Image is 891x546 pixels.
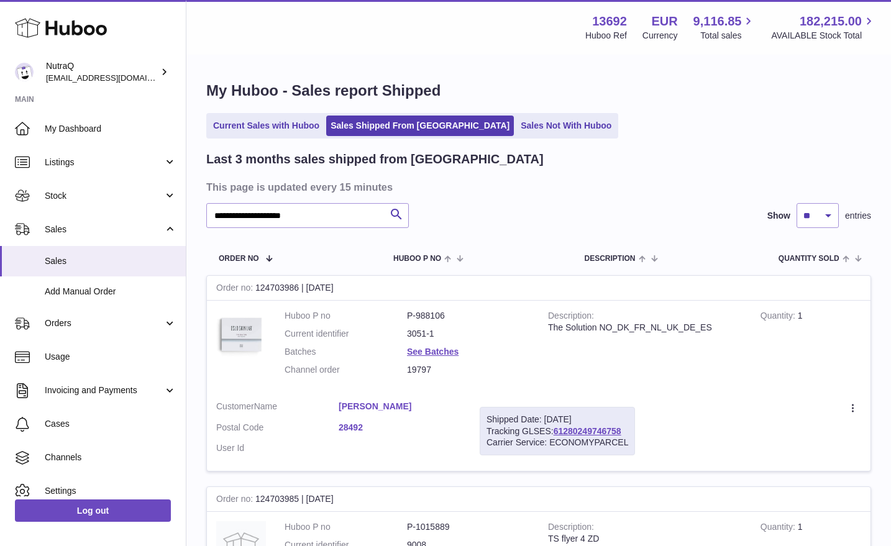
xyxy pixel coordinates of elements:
[206,151,544,168] h2: Last 3 months sales shipped from [GEOGRAPHIC_DATA]
[45,317,163,329] span: Orders
[771,30,876,42] span: AVAILABLE Stock Total
[767,210,790,222] label: Show
[206,81,871,101] h1: My Huboo - Sales report Shipped
[216,422,339,437] dt: Postal Code
[407,364,529,376] dd: 19797
[407,347,459,357] a: See Batches
[548,522,594,535] strong: Description
[548,311,594,324] strong: Description
[45,384,163,396] span: Invoicing and Payments
[45,286,176,298] span: Add Manual Order
[585,30,627,42] div: Huboo Ref
[800,13,862,30] span: 182,215.00
[651,13,677,30] strong: EUR
[700,30,756,42] span: Total sales
[393,255,441,263] span: Huboo P no
[339,422,461,434] a: 28492
[761,311,798,324] strong: Quantity
[326,116,514,136] a: Sales Shipped From [GEOGRAPHIC_DATA]
[45,157,163,168] span: Listings
[45,255,176,267] span: Sales
[216,494,255,507] strong: Order no
[761,522,798,535] strong: Quantity
[216,310,266,360] img: 136921728478892.jpg
[207,276,870,301] div: 124703986 | [DATE]
[554,426,621,436] a: 61280249746758
[216,401,254,411] span: Customer
[693,13,756,42] a: 9,116.85 Total sales
[15,499,171,522] a: Log out
[15,63,34,81] img: log@nutraq.com
[779,255,839,263] span: Quantity Sold
[285,521,407,533] dt: Huboo P no
[487,414,628,425] div: Shipped Date: [DATE]
[642,30,678,42] div: Currency
[219,255,259,263] span: Order No
[548,322,742,334] div: The Solution NO_DK_FR_NL_UK_DE_ES
[845,210,871,222] span: entries
[407,328,529,340] dd: 3051-1
[584,255,635,263] span: Description
[693,13,742,30] span: 9,116.85
[285,346,407,358] dt: Batches
[45,123,176,135] span: My Dashboard
[216,401,339,416] dt: Name
[46,73,183,83] span: [EMAIL_ADDRESS][DOMAIN_NAME]
[548,533,742,545] div: TS flyer 4 ZD
[751,301,870,391] td: 1
[771,13,876,42] a: 182,215.00 AVAILABLE Stock Total
[285,328,407,340] dt: Current identifier
[45,351,176,363] span: Usage
[216,283,255,296] strong: Order no
[206,180,868,194] h3: This page is updated every 15 minutes
[45,485,176,497] span: Settings
[45,452,176,463] span: Channels
[216,442,339,454] dt: User Id
[407,310,529,322] dd: P-988106
[407,521,529,533] dd: P-1015889
[516,116,616,136] a: Sales Not With Huboo
[45,190,163,202] span: Stock
[480,407,635,456] div: Tracking GLSES:
[487,437,628,448] div: Carrier Service: ECONOMYPARCEL
[207,487,870,512] div: 124703985 | [DATE]
[285,310,407,322] dt: Huboo P no
[45,224,163,235] span: Sales
[339,401,461,412] a: [PERSON_NAME]
[46,60,158,84] div: NutraQ
[592,13,627,30] strong: 13692
[285,364,407,376] dt: Channel order
[209,116,324,136] a: Current Sales with Huboo
[45,418,176,430] span: Cases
